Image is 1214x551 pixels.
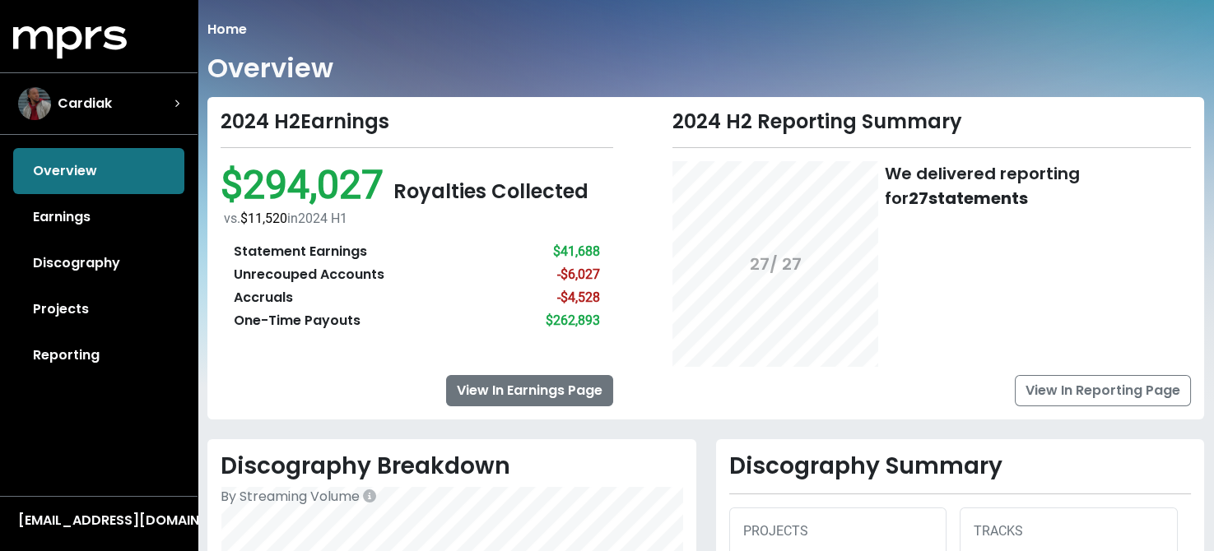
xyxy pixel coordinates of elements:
a: View In Earnings Page [446,375,613,406]
div: Accruals [234,288,293,308]
div: TRACKS [974,521,1164,541]
a: mprs logo [13,32,127,51]
a: Reporting [13,332,184,378]
a: View In Reporting Page [1015,375,1191,406]
a: Discography [13,240,184,286]
nav: breadcrumb [207,20,1204,39]
span: $11,520 [240,211,287,226]
div: PROJECTS [743,521,933,541]
button: [EMAIL_ADDRESS][DOMAIN_NAME] [13,510,184,531]
div: 2024 H2 Earnings [221,110,613,134]
span: By Streaming Volume [221,487,360,506]
a: Projects [13,286,184,332]
span: Royalties Collected [393,178,588,205]
h2: Discography Breakdown [221,452,683,480]
b: 27 statements [909,187,1028,210]
div: We delivered reporting for [885,161,1191,211]
div: [EMAIL_ADDRESS][DOMAIN_NAME] [18,511,179,530]
div: $41,688 [553,242,600,262]
h2: Discography Summary [729,452,1192,480]
div: -$4,528 [557,288,600,308]
div: Statement Earnings [234,242,367,262]
span: $294,027 [221,161,393,208]
img: The selected account / producer [18,87,51,120]
div: 2024 H2 Reporting Summary [672,110,1191,134]
span: Cardiak [58,94,112,113]
div: One-Time Payouts [234,311,360,331]
a: Earnings [13,194,184,240]
div: -$6,027 [557,265,600,285]
div: $262,893 [546,311,600,331]
div: Unrecouped Accounts [234,265,384,285]
div: vs. in 2024 H1 [224,209,613,229]
h1: Overview [207,53,333,84]
li: Home [207,20,247,39]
